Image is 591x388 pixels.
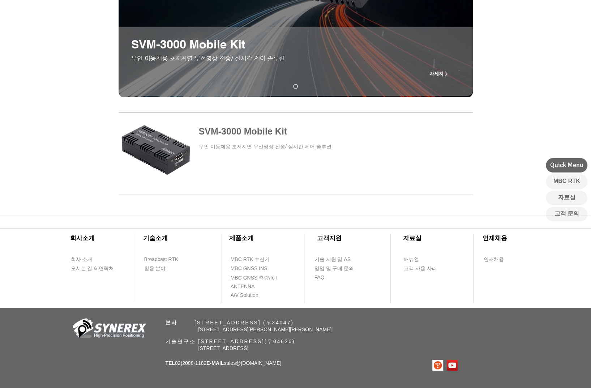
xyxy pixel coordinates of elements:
span: 02)2088-1182 sales [166,360,282,366]
span: [STREET_ADDRESS][PERSON_NAME][PERSON_NAME] [198,327,332,332]
a: MBC GNSS INS [230,264,275,273]
span: ​제품소개 [229,235,254,242]
span: A/V Solution [231,292,258,299]
span: MBC GNSS 측량/IoT [231,274,278,282]
ul: SNS 모음 [432,360,458,371]
a: 활용 분야 [144,264,185,273]
span: Quick Menu [550,161,583,170]
a: 자세히 > [424,67,453,81]
span: ​자료실 [403,235,421,242]
a: 영업 및 구매 문의 [314,264,356,273]
span: 회사 소개 [71,256,93,263]
span: Broadcast RTK [144,256,179,263]
span: TEL [166,360,175,366]
a: 오시는 길 & 연락처 [70,264,119,273]
a: 자료실 [546,191,587,205]
span: E-MAIL [206,360,224,366]
a: 기술 지원 및 AS [314,255,368,264]
a: 고객 문의 [546,207,587,221]
span: FAQ [314,274,325,281]
a: FAQ [314,273,356,282]
span: 자세히 > [429,71,448,77]
span: 인재채용 [484,256,504,263]
a: MBC RTK 수신기 [230,255,284,264]
span: 활용 분야 [144,265,166,272]
span: 고객 사용 사례 [404,265,437,272]
span: MBC RTK 수신기 [231,256,270,263]
img: 티스토리로고 [432,360,443,371]
span: ANTENNA [231,283,255,290]
span: 고객 문의 [554,210,579,218]
img: 유튜브 사회 아이콘 [447,360,458,371]
span: MBC GNSS INS [231,265,267,272]
a: @[DOMAIN_NAME] [236,360,281,366]
span: 본사 [166,320,178,325]
a: 매뉴얼 [403,255,445,264]
a: MBC GNSS 측량/IoT [230,273,294,282]
span: ​ [STREET_ADDRESS] (우34047) [166,320,294,325]
span: 영업 및 구매 문의 [314,265,354,272]
nav: 슬라이드 [291,84,301,89]
span: [STREET_ADDRESS] [198,345,248,351]
span: ​고객지원 [317,235,342,242]
div: Quick Menu [546,158,587,172]
span: 기술 지원 및 AS [314,256,351,263]
span: 자료실 [558,193,575,201]
span: ​회사소개 [70,235,95,242]
span: 기술연구소 [STREET_ADDRESS](우04626) [166,338,295,344]
span: 무인 이동체용 초저지연 무선영상 전송/ 실시간 제어 솔루션 [131,55,285,62]
img: 회사_로고-removebg-preview.png [69,317,148,341]
span: ​인재채용 [483,235,507,242]
a: A/V Solution [230,291,272,300]
span: MBC RTK [553,177,580,185]
iframe: Wix Chat [508,357,591,388]
span: ​기술소개 [143,235,168,242]
a: 고객 사용 사례 [403,264,445,273]
a: 인재채용 [483,255,518,264]
span: 오시는 길 & 연락처 [71,265,114,272]
a: Broadcast RTK [144,255,185,264]
a: ANTENNA [230,282,272,291]
span: 매뉴얼 [404,256,419,263]
a: MBC RTK [546,174,587,189]
a: AVM-2020 Mobile Kit [293,84,298,89]
a: 회사 소개 [70,255,112,264]
span: SVM-3000 Mobile Kit [131,37,245,51]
